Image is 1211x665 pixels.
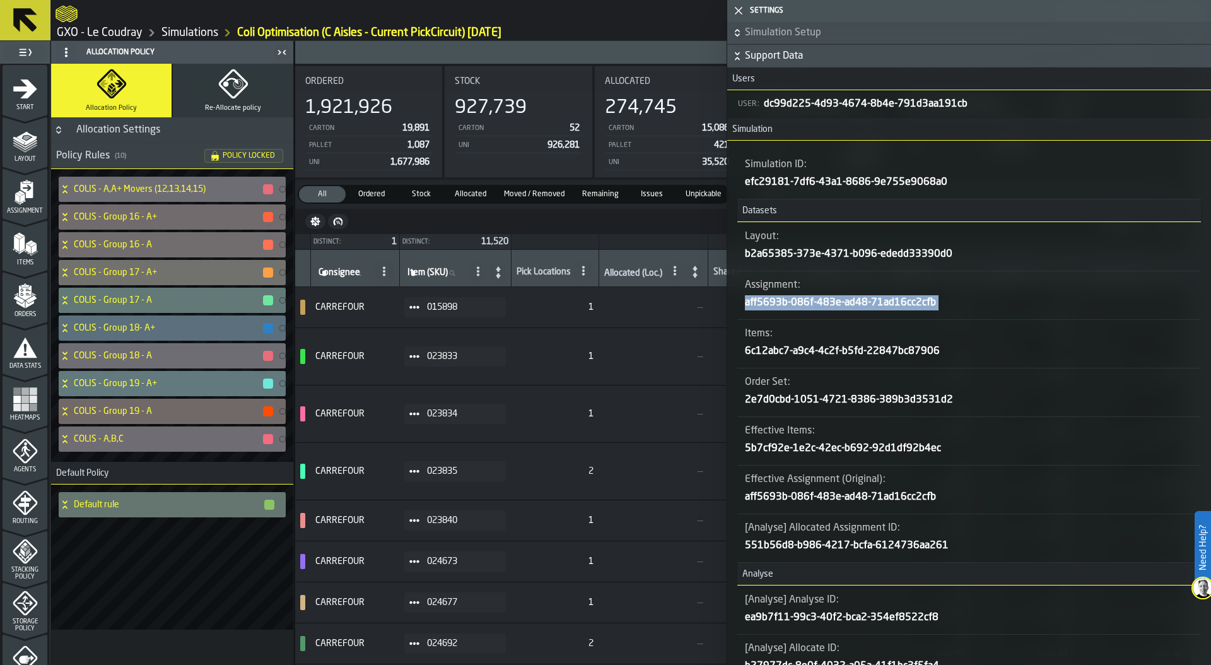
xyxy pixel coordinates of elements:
[305,153,432,170] div: StatList-item-UNI
[604,597,703,608] span: —
[315,597,394,608] span: CARREFOUR
[499,189,570,200] span: Moved / Removed
[295,66,442,177] div: stat-Ordered
[315,302,394,312] span: CARREFOUR
[628,185,677,204] label: button-switch-multi-Issues
[305,97,392,119] div: 1,921,926
[57,26,143,40] a: link-to-/wh/i/efd9e906-5eb9-41af-aac9-d3e075764b8d
[51,143,293,169] h3: title-section-[object Object]
[604,409,703,419] span: —
[74,379,262,389] h4: COLIS - Group 19 - A+
[3,44,47,61] label: button-toggle-Toggle Full Menu
[607,141,709,150] div: PALLET
[69,122,168,138] div: Allocation Settings
[605,136,732,153] div: StatList-item-PALLET
[51,117,293,143] h3: title-section-Allocation Settings
[605,76,650,86] span: Allocated
[315,409,394,419] span: CARREFOUR
[3,479,47,529] li: menu Routing
[59,492,276,517] div: Default rule
[74,323,262,333] h4: COLIS - Group 18- A+
[713,515,786,526] span: —
[263,379,273,389] button: button-
[56,3,78,25] a: logo-header
[74,500,263,510] h4: Default rule
[702,158,729,167] span: 35,520
[56,148,204,163] div: Policy Rules
[455,97,527,119] div: 927,739
[713,466,786,476] span: —
[74,240,262,250] h4: COLIS - Group 16 - A
[713,556,786,567] span: —
[54,42,273,62] div: Allocation Policy
[59,288,274,313] div: COLIS - Group 17 - A
[263,268,273,278] button: button-
[1196,512,1210,583] label: Need Help?
[455,136,582,153] div: StatList-item-UNI
[446,185,495,204] label: button-switch-multi-Allocated
[400,189,442,200] span: Stock
[3,375,47,426] li: menu Heatmaps
[51,462,293,485] h3: title-section-Default Policy
[263,406,273,416] button: button-
[427,302,496,312] span: 015898
[604,268,662,281] div: Allocated (Loc.)
[605,119,732,136] div: StatList-item-CARTON
[59,427,274,452] div: COLIS - A,B,C
[313,238,387,245] div: Distinct:
[315,351,394,362] span: CARREFOUR
[629,186,676,203] div: thumb
[223,152,275,160] span: Policy Locked
[3,259,47,266] span: Items
[263,184,273,194] button: button-
[702,124,729,132] span: 15,086
[348,186,395,203] div: thumb
[3,518,47,525] span: Routing
[161,26,218,40] a: link-to-/wh/i/efd9e906-5eb9-41af-aac9-d3e075764b8d
[573,185,628,204] label: button-switch-multi-Remaining
[516,409,594,419] span: RAW: 1
[516,639,594,649] span: RAW: 2
[3,311,47,318] span: Orders
[59,343,274,368] div: COLIS - Group 18 - A
[295,71,442,91] div: Title
[445,66,592,177] div: stat-Stock
[496,186,572,203] div: thumb
[315,639,394,649] span: CARREFOUR
[51,468,108,478] span: Default Policy
[3,168,47,219] li: menu Assignment
[427,515,496,526] span: 023840
[56,25,1206,40] nav: Breadcrumb
[713,597,786,608] span: —
[605,76,732,86] div: Title
[3,65,47,115] li: menu Start
[455,76,480,86] span: Stock
[481,237,508,246] span: 11,520
[3,156,47,163] span: Layout
[455,119,582,136] div: StatList-item-CARTON
[407,141,430,150] span: 1,087
[604,556,703,567] span: —
[328,214,348,229] button: button-
[450,189,491,200] span: Allocated
[237,26,501,40] a: link-to-/wh/i/efd9e906-5eb9-41af-aac9-d3e075764b8d/simulations/efc29181-7df6-43a1-8686-9e755e9068a0
[74,434,262,444] h4: COLIS - A,B,C
[263,240,273,250] button: button-
[319,268,360,278] span: label
[713,639,786,649] span: —
[305,214,325,229] button: button-
[3,427,47,478] li: menu Agents
[263,434,273,444] button: button-
[604,639,703,649] span: —
[604,351,703,362] span: —
[3,363,47,370] span: Data Stats
[604,515,703,526] span: —
[305,119,432,136] div: StatList-item-CARTON
[402,124,430,132] span: 19,891
[308,141,402,150] div: PALLET
[263,295,273,305] button: button-
[445,71,592,91] div: Title
[495,185,573,204] label: button-switch-multi-Moved / Removed
[301,189,343,200] span: All
[263,323,273,333] button: button-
